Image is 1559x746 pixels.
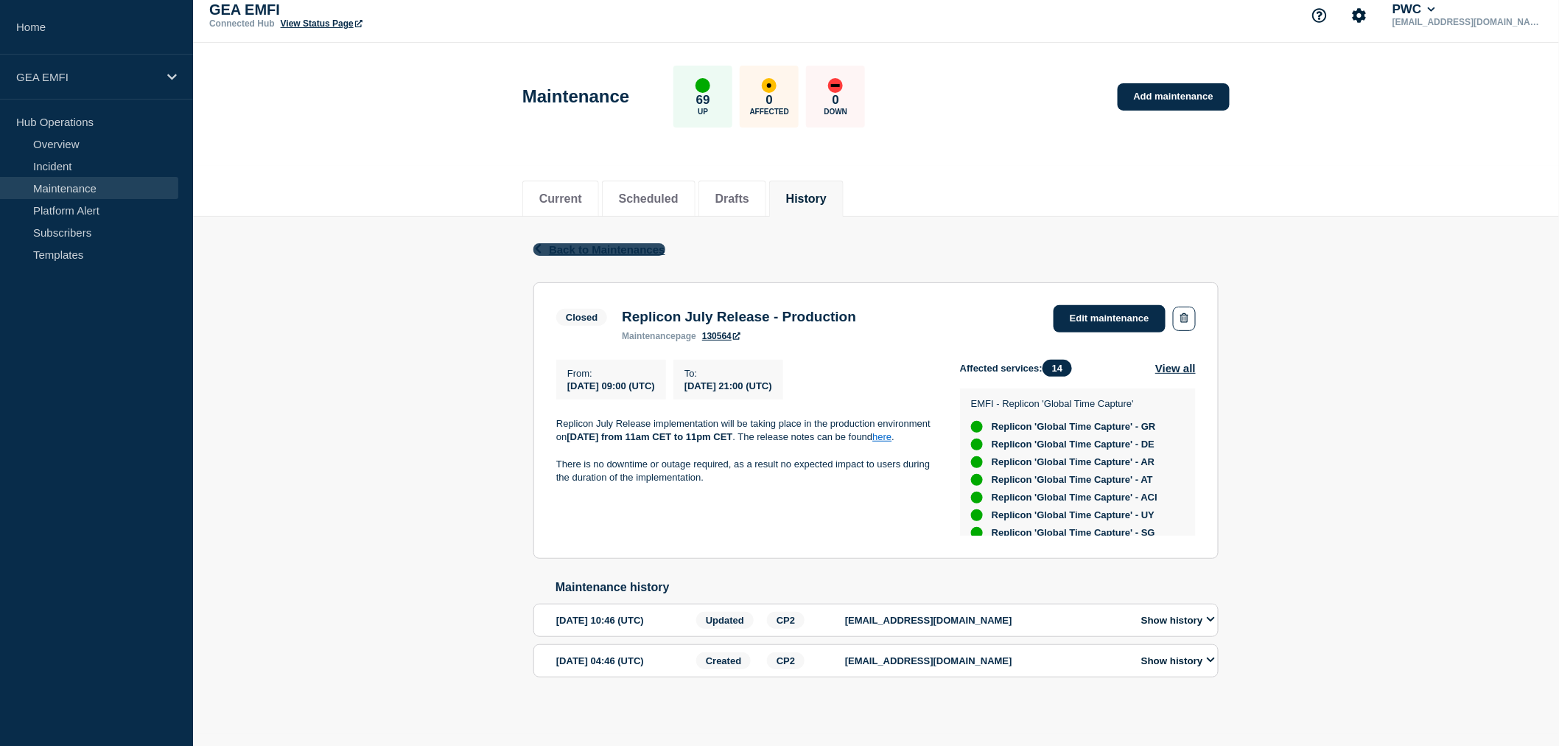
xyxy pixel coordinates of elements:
h1: Maintenance [522,86,629,107]
span: [DATE] 09:00 (UTC) [567,380,655,391]
h2: Maintenance history [556,581,1219,594]
div: affected [762,78,777,93]
p: Connected Hub [209,18,275,29]
div: down [828,78,843,93]
p: There is no downtime or outage required, as a result no expected impact to users during the durat... [556,458,936,485]
p: Up [698,108,708,116]
strong: [DATE] from 11am CET to 11pm CET [567,431,732,442]
div: up [971,439,983,450]
span: Replicon 'Global Time Capture' - GR [992,421,1156,433]
a: here [872,431,891,442]
div: [DATE] 10:46 (UTC) [556,612,692,629]
button: Drafts [715,192,749,206]
span: Created [696,652,751,669]
a: View Status Page [281,18,362,29]
div: up [971,509,983,521]
button: Back to Maintenances [533,243,665,256]
a: 130564 [702,331,740,341]
span: Updated [696,612,754,629]
span: Replicon 'Global Time Capture' - AR [992,456,1155,468]
span: 14 [1043,360,1072,377]
p: page [622,331,696,341]
div: up [971,456,983,468]
p: Down [824,108,848,116]
button: PWC [1390,2,1438,17]
p: EMFI - Replicon 'Global Time Capture' [971,398,1181,409]
div: up [971,474,983,486]
p: Affected [750,108,789,116]
span: maintenance [622,331,676,341]
p: 0 [766,93,773,108]
p: [EMAIL_ADDRESS][DOMAIN_NAME] [1390,17,1543,27]
p: Replicon July Release implementation will be taking place in the production environment on . The ... [556,417,936,445]
button: Current [539,192,582,206]
div: up [971,527,983,539]
button: Show history [1137,614,1219,627]
div: [DATE] 04:46 (UTC) [556,652,692,669]
button: Show history [1137,655,1219,667]
span: Back to Maintenances [549,243,665,256]
p: [EMAIL_ADDRESS][DOMAIN_NAME] [845,655,1125,666]
div: up [971,421,983,433]
span: CP2 [767,612,805,629]
span: Replicon 'Global Time Capture' - SG [992,527,1155,539]
p: 69 [696,93,710,108]
span: Replicon 'Global Time Capture' - UY [992,509,1155,521]
button: History [786,192,827,206]
div: up [971,492,983,503]
span: CP2 [767,652,805,669]
p: [EMAIL_ADDRESS][DOMAIN_NAME] [845,615,1125,626]
span: [DATE] 21:00 (UTC) [684,380,772,391]
button: View all [1155,360,1196,377]
span: Replicon 'Global Time Capture' - AT [992,474,1153,486]
a: Edit maintenance [1054,305,1166,332]
p: GEA EMFI [209,1,504,18]
p: 0 [833,93,839,108]
a: Add maintenance [1118,83,1230,111]
div: up [696,78,710,93]
span: Closed [556,309,607,326]
button: Scheduled [619,192,679,206]
span: Replicon 'Global Time Capture' - DE [992,439,1155,450]
h3: Replicon July Release - Production [622,309,856,325]
span: Replicon 'Global Time Capture' - ACI [992,492,1157,503]
p: From : [567,368,655,379]
p: GEA EMFI [16,71,158,83]
p: To : [684,368,772,379]
span: Affected services: [960,360,1079,377]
